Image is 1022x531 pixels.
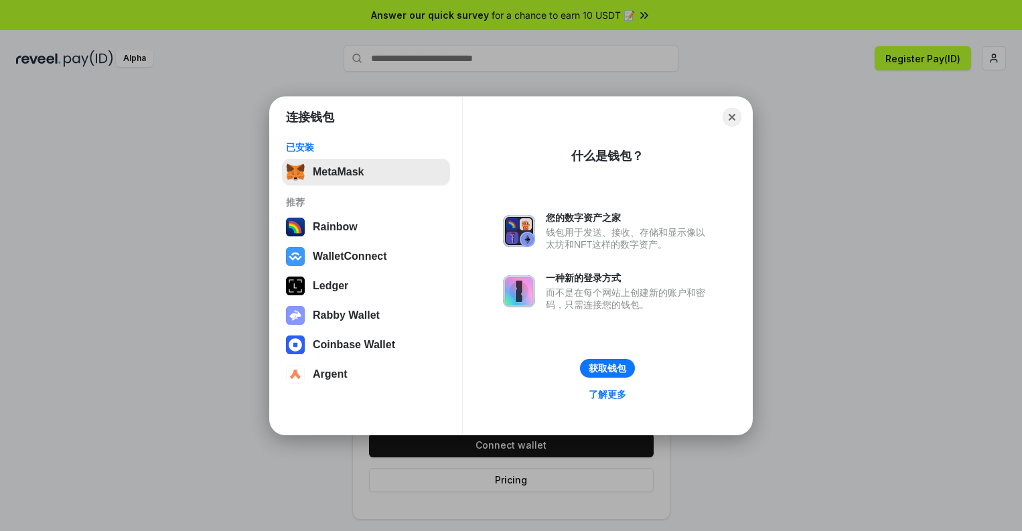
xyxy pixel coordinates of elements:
button: Close [723,108,741,127]
div: 而不是在每个网站上创建新的账户和密码，只需连接您的钱包。 [546,287,712,311]
div: Argent [313,368,348,380]
button: Argent [282,361,450,388]
button: Rainbow [282,214,450,240]
h1: 连接钱包 [286,109,334,125]
button: Ledger [282,273,450,299]
img: svg+xml,%3Csvg%20fill%3D%22none%22%20height%3D%2233%22%20viewBox%3D%220%200%2035%2033%22%20width%... [286,163,305,181]
div: 您的数字资产之家 [546,212,712,224]
img: svg+xml,%3Csvg%20xmlns%3D%22http%3A%2F%2Fwww.w3.org%2F2000%2Fsvg%22%20fill%3D%22none%22%20viewBox... [286,306,305,325]
img: svg+xml,%3Csvg%20width%3D%2228%22%20height%3D%2228%22%20viewBox%3D%220%200%2028%2028%22%20fill%3D... [286,365,305,384]
div: MetaMask [313,166,364,178]
div: 钱包用于发送、接收、存储和显示像以太坊和NFT这样的数字资产。 [546,226,712,250]
img: svg+xml,%3Csvg%20width%3D%2228%22%20height%3D%2228%22%20viewBox%3D%220%200%2028%2028%22%20fill%3D... [286,247,305,266]
button: Coinbase Wallet [282,331,450,358]
button: MetaMask [282,159,450,185]
img: svg+xml,%3Csvg%20xmlns%3D%22http%3A%2F%2Fwww.w3.org%2F2000%2Fsvg%22%20fill%3D%22none%22%20viewBox... [503,275,535,307]
div: Rainbow [313,221,358,233]
button: Rabby Wallet [282,302,450,329]
div: 什么是钱包？ [571,148,644,164]
button: WalletConnect [282,243,450,270]
div: 已安装 [286,141,446,153]
div: 推荐 [286,196,446,208]
div: WalletConnect [313,250,387,262]
img: svg+xml,%3Csvg%20xmlns%3D%22http%3A%2F%2Fwww.w3.org%2F2000%2Fsvg%22%20fill%3D%22none%22%20viewBox... [503,215,535,247]
a: 了解更多 [581,386,634,403]
div: Ledger [313,280,348,292]
img: svg+xml,%3Csvg%20width%3D%22120%22%20height%3D%22120%22%20viewBox%3D%220%200%20120%20120%22%20fil... [286,218,305,236]
div: 获取钱包 [589,362,626,374]
div: 了解更多 [589,388,626,400]
div: Rabby Wallet [313,309,380,321]
div: Coinbase Wallet [313,339,395,351]
img: svg+xml,%3Csvg%20xmlns%3D%22http%3A%2F%2Fwww.w3.org%2F2000%2Fsvg%22%20width%3D%2228%22%20height%3... [286,277,305,295]
button: 获取钱包 [580,359,635,378]
div: 一种新的登录方式 [546,272,712,284]
img: svg+xml,%3Csvg%20width%3D%2228%22%20height%3D%2228%22%20viewBox%3D%220%200%2028%2028%22%20fill%3D... [286,335,305,354]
